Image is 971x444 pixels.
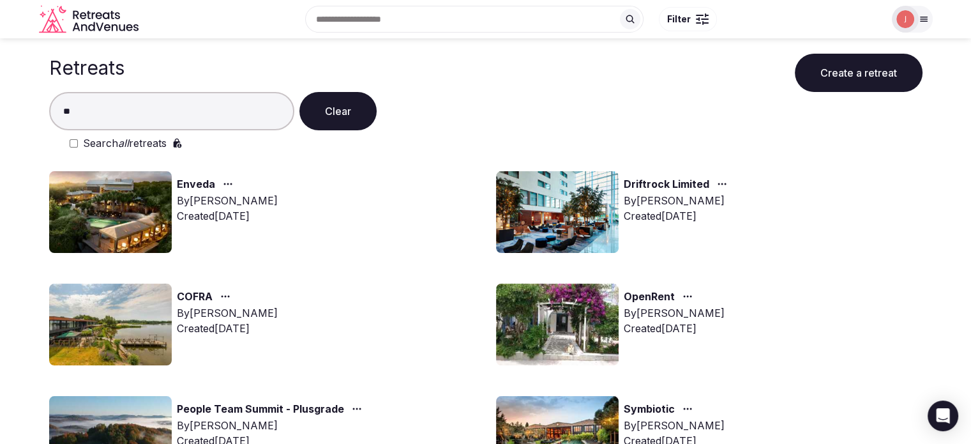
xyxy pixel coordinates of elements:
[177,289,213,305] a: COFRA
[177,418,367,433] div: By [PERSON_NAME]
[896,10,914,28] img: Joanna Asiukiewicz
[496,284,619,365] img: Top retreat image for the retreat: OpenRent
[177,321,278,336] div: Created [DATE]
[177,208,278,224] div: Created [DATE]
[118,137,129,149] em: all
[624,321,725,336] div: Created [DATE]
[496,171,619,253] img: Top retreat image for the retreat: Driftrock Limited
[49,284,172,365] img: Top retreat image for the retreat: COFRA
[299,92,377,130] button: Clear
[624,208,732,224] div: Created [DATE]
[624,193,732,208] div: By [PERSON_NAME]
[795,54,922,92] button: Create a retreat
[624,176,709,193] a: Driftrock Limited
[659,7,717,31] button: Filter
[83,135,167,151] label: Search retreats
[39,5,141,34] svg: Retreats and Venues company logo
[177,401,344,418] a: People Team Summit - Plusgrade
[49,171,172,253] img: Top retreat image for the retreat: Enveda
[177,176,215,193] a: Enveda
[177,193,278,208] div: By [PERSON_NAME]
[49,56,124,79] h1: Retreats
[177,305,278,321] div: By [PERSON_NAME]
[39,5,141,34] a: Visit the homepage
[624,401,675,418] a: Symbiotic
[624,289,675,305] a: OpenRent
[624,305,725,321] div: By [PERSON_NAME]
[928,401,958,431] div: Open Intercom Messenger
[667,13,691,26] span: Filter
[624,418,725,433] div: By [PERSON_NAME]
